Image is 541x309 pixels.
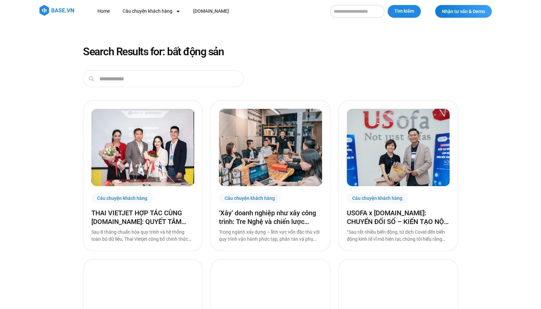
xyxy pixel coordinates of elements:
[91,229,194,243] p: Sau 8 tháng chuẩn hóa quy trình và hệ thống toàn bộ dữ liệu, Thai Vietjet công bố chính thức vận ...
[188,5,234,17] a: [DOMAIN_NAME]
[92,5,323,17] nav: Menu
[347,193,408,203] div: Câu chuyện khách hàng
[92,5,115,17] a: Home
[91,193,153,203] div: Câu chuyện khách hàng
[394,8,414,15] span: Tìm kiếm
[91,209,194,226] a: THAI VIETJET HỢP TÁC CÙNG [DOMAIN_NAME]: QUYẾT TÂM “CẤT CÁNH” CHUYỂN ĐỔI SỐ
[219,229,322,243] p: Trong ngành xây dựng – lĩnh vực vốn đặc thù với quy trình vận hành phức tạp, phân tán và phụ thuộ...
[219,193,281,203] div: Câu chuyện khách hàng
[219,209,322,226] a: ‘Xây’ doanh nghiệp như xây công trình: Tre Nghệ và chiến lược chuyển đổi từ gốc
[347,209,450,226] a: USOFA x [DOMAIN_NAME]: CHUYỂN ĐỔI SỐ – KIẾN TẠO NỘI LỰC CHINH PHỤC THỊ TRƯỜNG QUỐC TẾ
[388,5,421,18] button: Tìm kiếm
[83,46,458,57] h1: Search Results for: bất động sản
[347,229,450,243] p: “Sau rất nhiều biến động, từ dịch Covid đến biến động kinh tế vĩ mô hiện tại, chúng tôi hiểu rằng...
[435,5,492,18] a: Nhận tư vấn & Demo
[442,9,485,14] span: Nhận tư vấn & Demo
[118,5,185,17] a: Câu chuyện khách hàng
